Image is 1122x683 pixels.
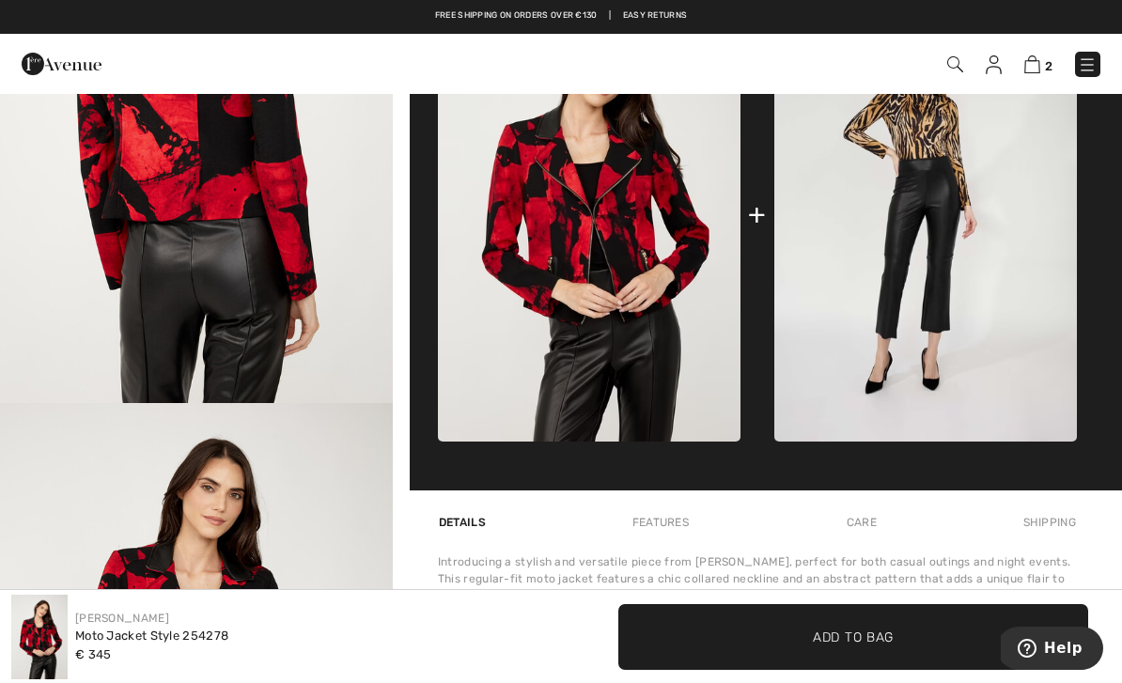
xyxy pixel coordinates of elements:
a: [PERSON_NAME] [75,612,169,625]
div: + [748,194,766,236]
a: Free shipping on orders over €130 [435,9,598,23]
img: Shopping Bag [1024,55,1040,73]
img: 1ère Avenue [22,45,101,83]
span: | [609,9,611,23]
img: Moto Jacket Style 254278 [11,595,68,679]
div: Features [616,505,705,539]
span: 2 [1045,59,1052,73]
span: Add to Bag [813,627,894,646]
div: Moto Jacket Style 254278 [75,627,228,645]
a: 1ère Avenue [22,54,101,71]
a: Easy Returns [623,9,688,23]
img: Menu [1078,55,1097,74]
div: Shipping [1019,505,1077,539]
img: My Info [986,55,1002,74]
span: € 345 [75,647,112,661]
a: 2 [1024,53,1052,75]
div: Introducing a stylish and versatile piece from [PERSON_NAME], perfect for both casual outings and... [438,553,1077,638]
iframe: Opens a widget where you can find more information [1001,627,1103,674]
div: Care [831,505,893,539]
button: Add to Bag [618,604,1088,670]
img: Search [947,56,963,72]
div: Details [438,505,491,539]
